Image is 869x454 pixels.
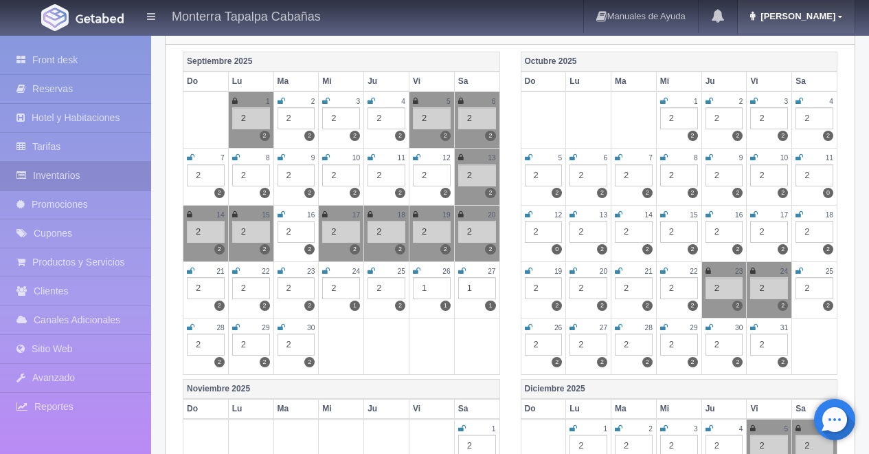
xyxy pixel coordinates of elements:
div: 2 [750,334,788,356]
div: 2 [795,277,833,299]
div: 2 [569,221,607,243]
small: 1 [492,425,496,433]
small: 2 [739,98,743,105]
label: 2 [552,188,562,198]
small: 4 [829,98,833,105]
small: 7 [221,154,225,162]
small: 5 [558,154,563,162]
img: Getabed [76,13,124,23]
div: 2 [278,277,315,299]
label: 2 [642,301,653,311]
div: 2 [413,164,451,186]
span: [PERSON_NAME] [757,11,835,21]
small: 29 [262,324,269,332]
label: 2 [597,301,607,311]
th: Septiembre 2025 [183,52,500,72]
small: 14 [645,211,653,219]
div: 2 [187,277,225,299]
small: 2 [648,425,653,433]
div: 2 [660,221,698,243]
label: 2 [732,357,743,367]
label: 2 [778,301,788,311]
th: Vi [747,72,792,91]
th: Lu [566,399,611,419]
div: 2 [458,107,496,129]
th: Vi [409,72,454,91]
label: 2 [304,188,315,198]
small: 6 [492,98,496,105]
small: 3 [785,98,789,105]
label: 2 [778,357,788,367]
label: 2 [552,357,562,367]
div: 1 [458,277,496,299]
th: Ju [364,72,409,91]
small: 30 [735,324,743,332]
div: 2 [525,277,563,299]
small: 19 [442,211,450,219]
th: Mi [656,72,701,91]
div: 2 [368,221,405,243]
small: 26 [442,268,450,275]
label: 2 [214,301,225,311]
div: 2 [525,221,563,243]
label: 1 [485,301,495,311]
small: 14 [216,211,224,219]
label: 2 [440,131,451,141]
div: 2 [795,164,833,186]
th: Mi [656,399,701,419]
small: 28 [645,324,653,332]
small: 4 [739,425,743,433]
small: 4 [401,98,405,105]
div: 2 [368,277,405,299]
label: 2 [260,188,270,198]
label: 2 [778,131,788,141]
small: 30 [307,324,315,332]
th: Mi [319,399,364,419]
label: 0 [552,244,562,255]
label: 2 [395,244,405,255]
th: Ma [273,72,319,91]
small: 5 [447,98,451,105]
th: Lu [228,399,273,419]
div: 2 [278,107,315,129]
small: 29 [690,324,697,332]
small: 15 [262,211,269,219]
label: 2 [350,244,360,255]
small: 8 [266,154,270,162]
div: 2 [750,221,788,243]
small: 28 [216,324,224,332]
th: Ma [611,399,657,419]
label: 2 [395,188,405,198]
label: 0 [823,188,833,198]
th: Ju [701,72,747,91]
small: 22 [262,268,269,275]
label: 2 [732,244,743,255]
th: Mi [319,72,364,91]
th: Do [521,72,566,91]
small: 23 [307,268,315,275]
label: 2 [304,131,315,141]
th: Sa [454,399,499,419]
small: 2 [311,98,315,105]
label: 2 [597,244,607,255]
label: 2 [260,357,270,367]
small: 12 [554,211,562,219]
small: 17 [780,211,788,219]
div: 2 [750,107,788,129]
div: 2 [525,164,563,186]
small: 24 [780,268,788,275]
strong: Inventario [174,27,213,36]
div: 2 [795,221,833,243]
small: 3 [694,425,698,433]
label: 2 [823,301,833,311]
small: 20 [488,211,495,219]
div: 2 [660,164,698,186]
div: 2 [615,221,653,243]
label: 2 [642,357,653,367]
div: 2 [187,164,225,186]
label: 2 [214,244,225,255]
small: 21 [645,268,653,275]
div: 2 [232,164,270,186]
div: 2 [232,107,270,129]
small: 1 [603,425,607,433]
